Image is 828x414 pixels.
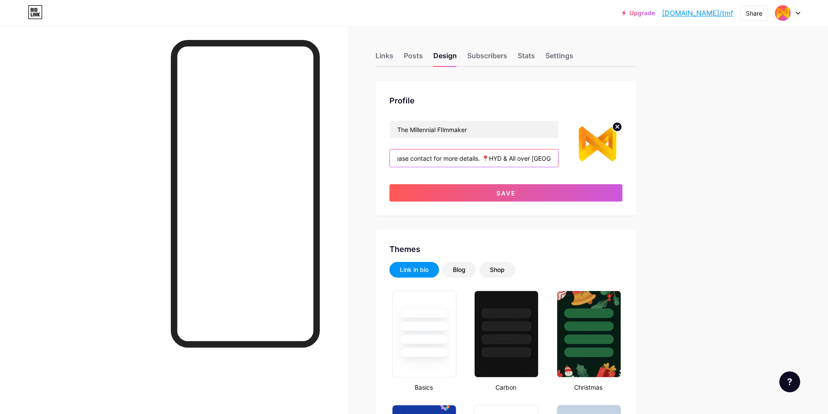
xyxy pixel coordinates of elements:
div: Christmas [554,383,622,392]
div: Link in bio [400,265,429,274]
div: Carbon [472,383,540,392]
div: Themes [389,243,622,255]
div: Share [746,9,762,18]
div: Blog [453,265,466,274]
img: The Millennial Filmmaker [572,120,622,170]
div: Settings [545,50,573,66]
span: Save [496,189,516,197]
a: Upgrade [622,10,655,17]
a: [DOMAIN_NAME]/tmf [662,8,733,18]
input: Bio [390,149,558,167]
div: Links [376,50,393,66]
div: Subscribers [467,50,507,66]
button: Save [389,184,622,202]
div: Profile [389,95,622,106]
div: Stats [518,50,535,66]
input: Name [390,121,558,138]
div: Design [433,50,457,66]
img: The Millennial Filmmaker [775,5,791,21]
div: Posts [404,50,423,66]
div: Basics [389,383,458,392]
div: Shop [490,265,505,274]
